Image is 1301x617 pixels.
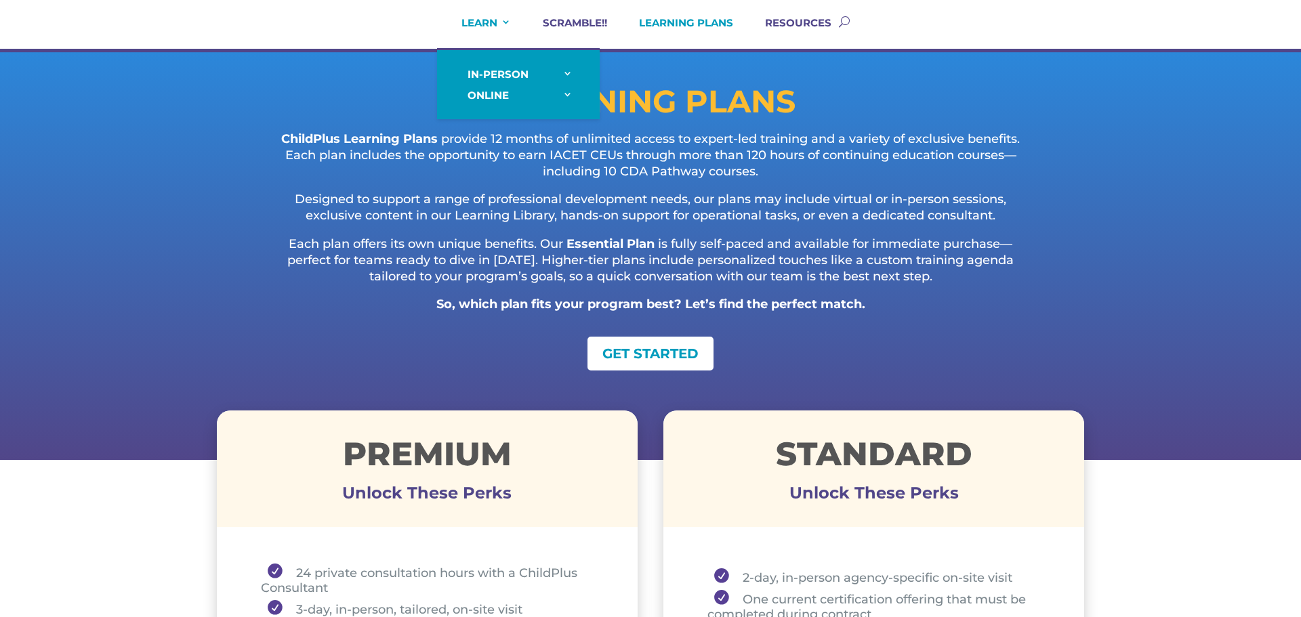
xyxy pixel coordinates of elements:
[281,131,438,146] strong: ChildPlus Learning Plans
[1079,471,1301,617] iframe: Chat Widget
[663,438,1084,477] h1: STANDARD
[271,131,1030,192] p: provide 12 months of unlimited access to expert-led training and a variety of exclusive benefits....
[217,86,1084,124] h1: LEARNING PLANS
[217,438,638,477] h1: Premium
[217,493,638,500] h3: Unlock These Perks
[436,297,865,312] strong: So, which plan fits your program best? Let’s find the perfect match.
[261,563,604,595] li: 24 private consultation hours with a ChildPlus Consultant
[451,64,586,85] a: IN-PERSON
[663,493,1084,500] h3: Unlock These Perks
[271,236,1030,297] p: Each plan offers its own unique benefits. Our is fully self-paced and available for immediate pur...
[445,16,511,49] a: LEARN
[587,337,714,370] a: GET STARTED
[451,85,586,106] a: ONLINE
[271,192,1030,236] p: Designed to support a range of professional development needs, our plans may include virtual or i...
[622,16,733,49] a: LEARNING PLANS
[566,236,655,251] strong: Essential Plan
[748,16,831,49] a: RESOURCES
[707,563,1050,590] li: 2-day, in-person agency-specific on-site visit
[526,16,607,49] a: SCRAMBLE!!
